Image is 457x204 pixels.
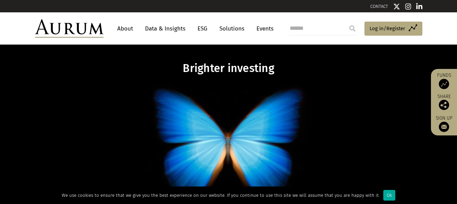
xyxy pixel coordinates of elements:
a: Sign up [434,115,454,132]
a: CONTACT [370,4,388,9]
a: Solutions [216,22,248,35]
a: ESG [194,22,211,35]
input: Submit [346,22,359,35]
a: Data & Insights [142,22,189,35]
a: Funds [434,72,454,89]
img: Twitter icon [393,3,400,10]
span: Log in/Register [370,24,405,33]
a: Log in/Register [364,22,422,36]
img: Aurum [35,19,104,38]
h1: Brighter investing [96,62,361,75]
img: Share this post [439,100,449,110]
div: Share [434,94,454,110]
img: Instagram icon [405,3,411,10]
img: Sign up to our newsletter [439,122,449,132]
img: Access Funds [439,79,449,89]
a: About [114,22,136,35]
img: Linkedin icon [416,3,422,10]
div: Ok [383,190,395,201]
a: Events [253,22,274,35]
